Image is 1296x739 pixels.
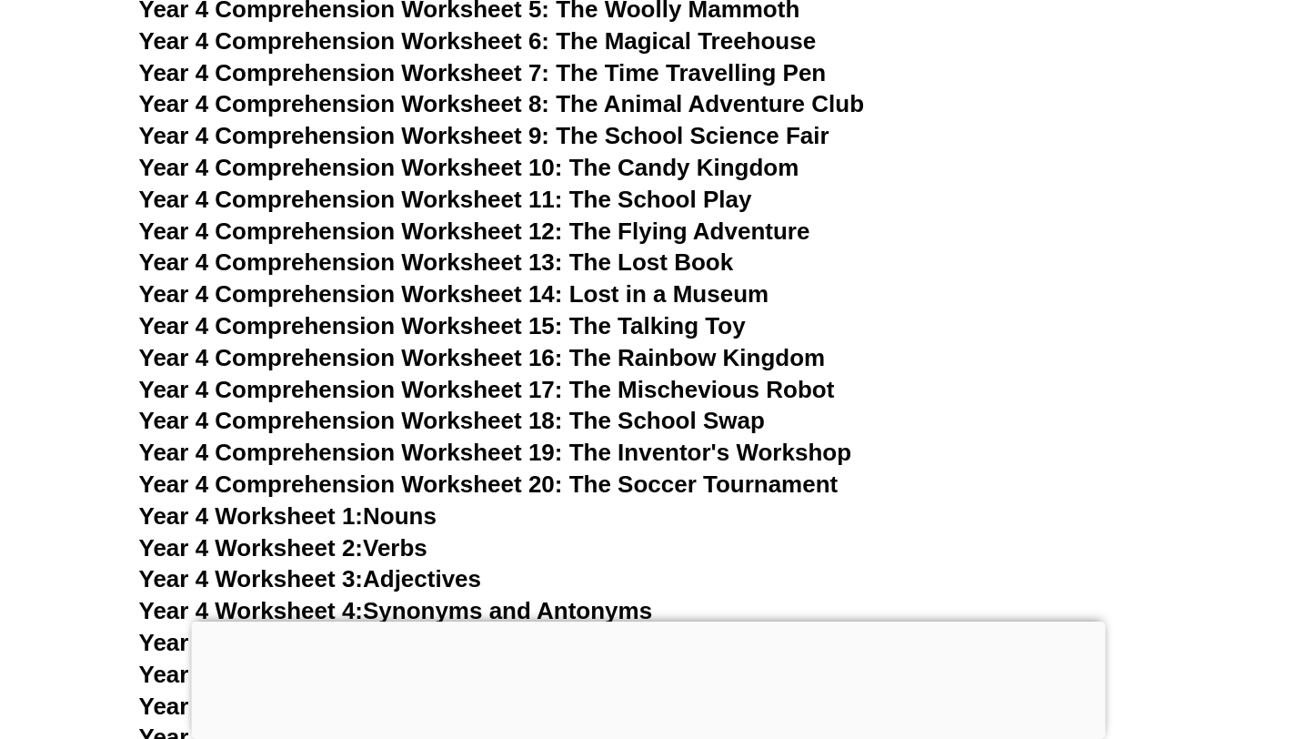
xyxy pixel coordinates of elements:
[139,597,653,624] a: Year 4 Worksheet 4:Synonyms and Antonyms
[191,622,1105,734] iframe: Advertisement
[139,280,769,308] a: Year 4 Comprehension Worksheet 14: Lost in a Museum
[139,661,515,688] a: Year 4 Worksheet 6:Conjunctions
[139,502,437,530] a: Year 4 Worksheet 1:Nouns
[139,534,364,562] span: Year 4 Worksheet 2:
[139,186,752,213] a: Year 4 Comprehension Worksheet 11: The School Play
[139,122,829,149] a: Year 4 Comprehension Worksheet 9: The School Science Fair
[984,533,1296,739] iframe: Chat Widget
[139,629,364,656] span: Year 4 Worksheet 5:
[139,248,734,276] a: Year 4 Comprehension Worksheet 13: The Lost Book
[139,439,852,466] a: Year 4 Comprehension Worksheet 19: The Inventor's Workshop
[139,59,827,86] a: Year 4 Comprehension Worksheet 7: The Time Travelling Pen
[139,27,817,55] a: Year 4 Comprehension Worksheet 6: The Magical Treehouse
[139,471,839,498] a: Year 4 Comprehension Worksheet 20: The Soccer Tournament
[139,597,364,624] span: Year 4 Worksheet 4:
[139,534,427,562] a: Year 4 Worksheet 2:Verbs
[139,376,835,403] a: Year 4 Comprehension Worksheet 17: The Mischevious Robot
[139,693,746,720] a: Year 4 Worksheet 7:Simple and Compound Sentences
[139,502,364,530] span: Year 4 Worksheet 1:
[139,565,482,592] a: Year 4 Worksheet 3:Adjectives
[139,312,746,339] a: Year 4 Comprehension Worksheet 15: The Talking Toy
[139,693,364,720] span: Year 4 Worksheet 7:
[139,218,810,245] a: Year 4 Comprehension Worksheet 12: The Flying Adventure
[139,565,364,592] span: Year 4 Worksheet 3:
[139,90,865,117] a: Year 4 Comprehension Worksheet 8: The Animal Adventure Club
[139,344,826,371] a: Year 4 Comprehension Worksheet 16: The Rainbow Kingdom
[139,629,515,656] a: Year 4 Worksheet 5:Homophones
[139,407,765,434] a: Year 4 Comprehension Worksheet 18: The School Swap
[139,661,364,688] span: Year 4 Worksheet 6:
[139,154,799,181] a: Year 4 Comprehension Worksheet 10: The Candy Kingdom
